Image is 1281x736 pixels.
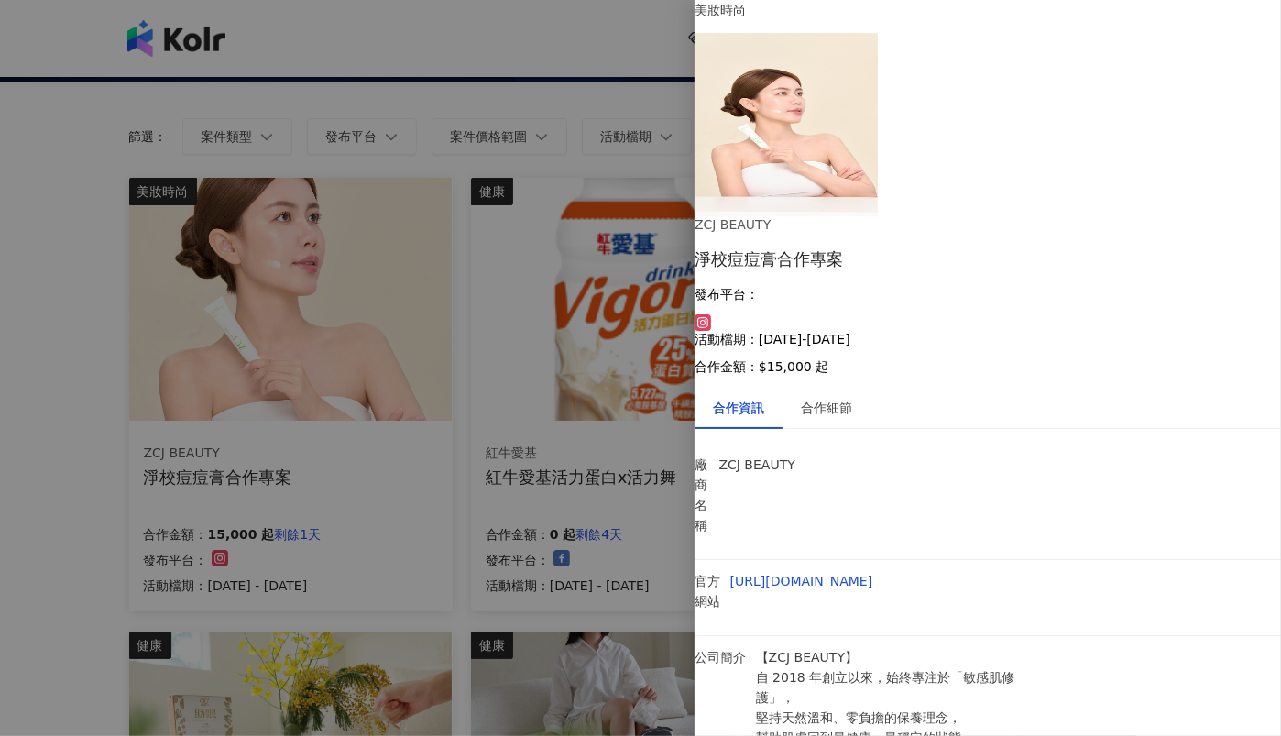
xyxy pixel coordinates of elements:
[695,359,1281,374] p: 合作金額： $15,000 起
[695,33,878,216] img: 淨校痘痘膏
[695,287,1281,302] p: 發布平台：
[695,455,710,535] p: 廠商名稱
[695,571,721,611] p: 官方網站
[719,455,832,475] p: ZCJ BEAUTY
[801,398,852,418] div: 合作細節
[695,247,1281,270] div: 淨校痘痘膏合作專案
[695,332,1281,346] p: 活動檔期：[DATE]-[DATE]
[695,216,988,235] div: ZCJ BEAUTY
[730,574,873,588] a: [URL][DOMAIN_NAME]
[713,398,764,418] div: 合作資訊
[695,647,747,667] p: 公司簡介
